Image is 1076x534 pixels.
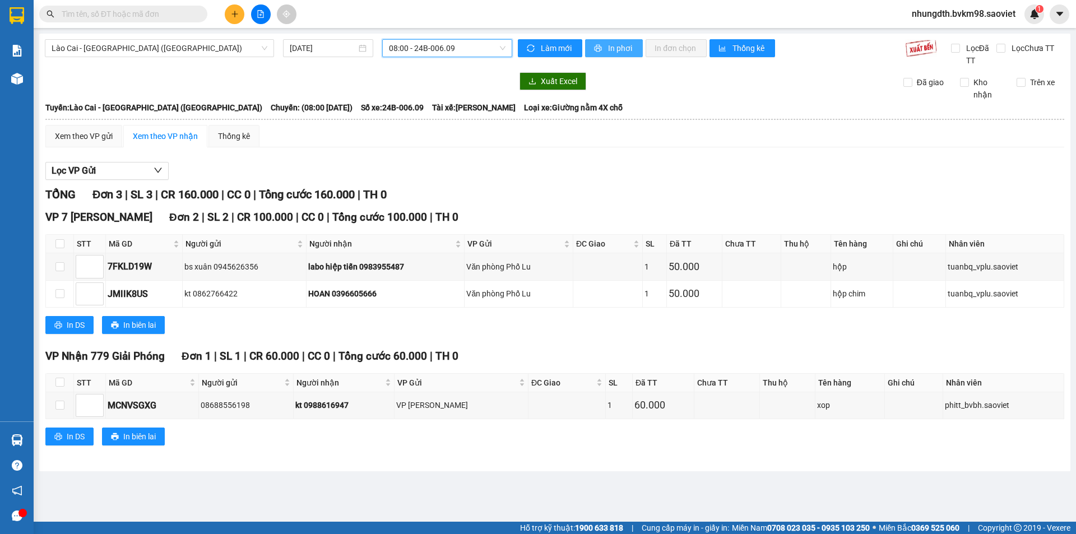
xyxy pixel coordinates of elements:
[833,261,891,273] div: hộp
[969,76,1008,101] span: Kho nhận
[257,10,265,18] span: file-add
[432,101,516,114] span: Tài xế: [PERSON_NAME]
[308,261,463,273] div: labo hiệp tiến 0983955487
[259,188,355,201] span: Tổng cước 160.000
[465,253,573,280] td: Văn phòng Phố Lu
[296,211,299,224] span: |
[831,235,893,253] th: Tên hàng
[231,211,234,224] span: |
[161,188,219,201] span: CR 160.000
[709,39,775,57] button: bar-chartThống kê
[45,428,94,445] button: printerIn DS
[125,188,128,201] span: |
[467,238,562,250] span: VP Gửi
[45,103,262,112] b: Tuyến: Lào Cai - [GEOGRAPHIC_DATA] ([GEOGRAPHIC_DATA])
[218,130,250,142] div: Thống kê
[1014,524,1022,532] span: copyright
[237,211,293,224] span: CR 100.000
[111,433,119,442] span: printer
[817,399,883,411] div: xop
[642,522,729,534] span: Cung cấp máy in - giấy in:
[781,235,831,253] th: Thu hộ
[47,10,54,18] span: search
[67,319,85,331] span: In DS
[644,261,665,273] div: 1
[12,485,22,496] span: notification
[946,235,1064,253] th: Nhân viên
[430,350,433,363] span: |
[397,377,517,389] span: VP Gửi
[644,287,665,300] div: 1
[214,350,217,363] span: |
[11,73,23,85] img: warehouse-icon
[885,374,943,392] th: Ghi chú
[308,287,463,300] div: HOAN 0396605666
[968,522,970,534] span: |
[109,377,187,389] span: Mã GD
[202,211,205,224] span: |
[201,399,291,411] div: 08688556198
[108,287,180,301] div: JMIIK8US
[363,188,387,201] span: TH 0
[332,211,427,224] span: Tổng cước 100.000
[11,45,23,57] img: solution-icon
[221,188,224,201] span: |
[184,287,304,300] div: kt 0862766422
[52,164,96,178] span: Lọc VP Gửi
[893,235,946,253] th: Ghi chú
[11,434,23,446] img: warehouse-icon
[55,130,113,142] div: Xem theo VP gửi
[108,259,180,273] div: 7FKLD19W
[1007,42,1056,54] span: Lọc Chưa TT
[905,39,937,57] img: 9k=
[911,523,959,532] strong: 0369 525 060
[1036,5,1043,13] sup: 1
[594,44,604,53] span: printer
[12,460,22,471] span: question-circle
[106,281,183,308] td: JMIIK8US
[722,235,781,253] th: Chưa TT
[466,261,571,273] div: Văn phòng Phố Lu
[531,377,594,389] span: ĐC Giao
[466,287,571,300] div: Văn phòng Phố Lu
[74,235,106,253] th: STT
[732,522,870,534] span: Miền Nam
[718,44,728,53] span: bar-chart
[585,39,643,57] button: printerIn phơi
[760,374,815,392] th: Thu hộ
[396,399,526,411] div: VP [PERSON_NAME]
[435,350,458,363] span: TH 0
[1037,5,1041,13] span: 1
[251,4,271,24] button: file-add
[45,188,76,201] span: TỔNG
[632,522,633,534] span: |
[358,188,360,201] span: |
[767,523,870,532] strong: 0708 023 035 - 0935 103 250
[389,40,505,57] span: 08:00 - 24B-006.09
[903,7,1024,21] span: nhungdth.bvkm98.saoviet
[54,321,62,330] span: printer
[108,398,197,412] div: MCNVSGXG
[576,238,631,250] span: ĐC Giao
[109,238,171,250] span: Mã GD
[155,188,158,201] span: |
[338,350,427,363] span: Tổng cước 60.000
[1055,9,1065,19] span: caret-down
[1029,9,1040,19] img: icon-new-feature
[541,42,573,54] span: Làm mới
[45,211,152,224] span: VP 7 [PERSON_NAME]
[282,10,290,18] span: aim
[945,399,1062,411] div: phitt_bvbh.saoviet
[169,211,199,224] span: Đơn 2
[202,377,281,389] span: Người gửi
[277,4,296,24] button: aim
[1050,4,1069,24] button: caret-down
[361,101,424,114] span: Số xe: 24B-006.09
[948,261,1062,273] div: tuanbq_vplu.saoviet
[249,350,299,363] span: CR 60.000
[912,76,948,89] span: Đã giao
[520,522,623,534] span: Hỗ trợ kỹ thuật:
[131,188,152,201] span: SL 3
[1026,76,1059,89] span: Trên xe
[302,350,305,363] span: |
